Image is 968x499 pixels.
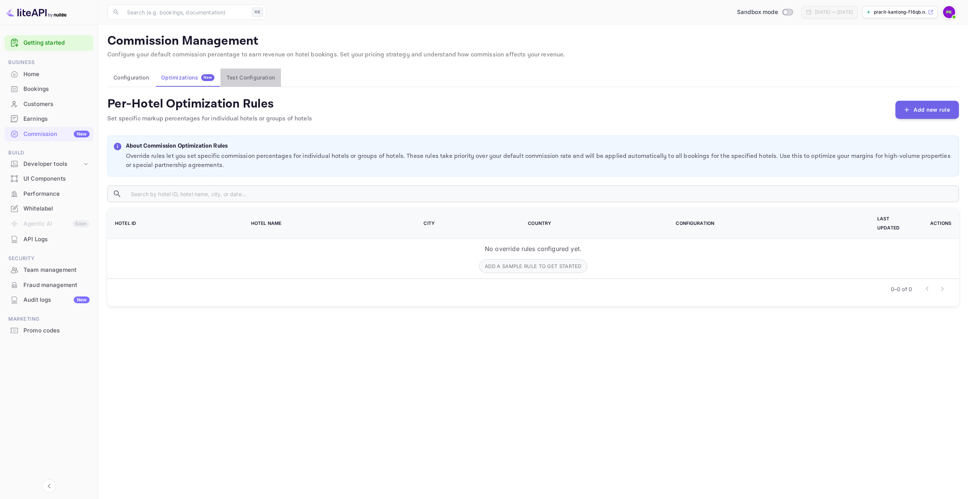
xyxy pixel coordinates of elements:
[74,296,90,303] div: New
[107,69,155,87] button: Configuration
[23,281,90,290] div: Fraud management
[734,8,796,17] div: Switch to Production mode
[5,67,93,81] a: Home
[5,172,93,186] div: UI Components
[414,208,519,239] th: City
[5,263,93,277] a: Team management
[5,232,93,247] div: API Logs
[5,254,93,263] span: Security
[117,143,118,150] p: i
[943,6,955,18] img: Prarit Kantong
[23,39,90,47] a: Getting started
[220,69,281,87] button: Test Configuration
[23,235,90,244] div: API Logs
[23,296,90,304] div: Audit logs
[479,259,587,273] button: Add a sample rule to get started
[5,157,93,171] div: Developer tools
[23,175,90,183] div: UI Components
[5,232,93,246] a: API Logs
[23,130,90,139] div: Commission
[161,74,214,81] div: Optimizations
[5,35,93,51] div: Getting started
[5,293,93,307] a: Audit logsNew
[868,208,921,239] th: Last Updated
[107,34,959,49] p: Commission Management
[123,5,249,20] input: Search (e.g. bookings, documentation)
[5,187,93,201] a: Performance
[5,58,93,67] span: Business
[5,97,93,112] div: Customers
[6,6,67,18] img: LiteAPI logo
[5,82,93,96] a: Bookings
[201,75,214,80] span: New
[242,208,415,239] th: Hotel Name
[23,204,90,213] div: Whitelabel
[5,278,93,292] a: Fraud management
[42,479,56,493] button: Collapse navigation
[5,201,93,215] a: Whitelabel
[485,244,582,253] p: No override rules configured yet.
[5,323,93,337] a: Promo codes
[737,8,778,17] span: Sandbox mode
[891,285,912,293] p: 0–0 of 0
[107,50,959,59] p: Configure your default commission percentage to earn revenue on hotel bookings. Set your pricing ...
[126,142,952,151] p: About Commission Optimization Rules
[5,149,93,157] span: Build
[921,208,959,239] th: Actions
[5,127,93,141] a: CommissionNew
[107,114,312,123] p: Set specific markup percentages for individual hotels or groups of hotels
[5,187,93,201] div: Performance
[125,186,959,202] input: Search by hotel ID, hotel name, city, or date...
[5,323,93,338] div: Promo codes
[667,208,868,239] th: Configuration
[107,208,242,239] th: Hotel ID
[5,201,93,216] div: Whitelabel
[895,101,959,119] button: Add new rule
[5,97,93,111] a: Customers
[23,100,90,109] div: Customers
[23,115,90,123] div: Earnings
[23,70,90,79] div: Home
[5,315,93,323] span: Marketing
[23,85,90,94] div: Bookings
[107,96,312,111] h4: Per-Hotel Optimization Rules
[126,152,952,170] p: Override rules let you set specific commission percentages for individual hotels or groups of hot...
[815,9,853,16] div: [DATE] — [DATE]
[5,112,93,126] a: Earnings
[5,172,93,186] a: UI Components
[519,208,667,239] th: Country
[874,9,926,16] p: prarit-kantong-f16qb.n...
[23,160,82,168] div: Developer tools
[23,190,90,198] div: Performance
[252,7,263,17] div: ⌘K
[5,67,93,82] div: Home
[5,293,93,307] div: Audit logsNew
[23,266,90,274] div: Team management
[23,326,90,335] div: Promo codes
[74,131,90,137] div: New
